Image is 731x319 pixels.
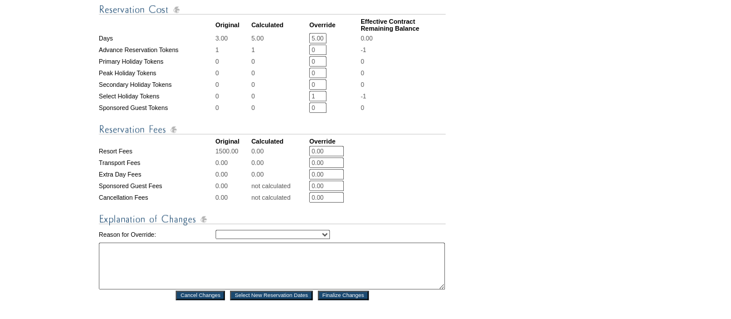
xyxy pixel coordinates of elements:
td: 0.00 [216,157,250,168]
span: 0 [361,58,364,65]
td: Reason for Override: [99,228,214,241]
td: 0 [216,79,250,90]
td: 0 [216,68,250,78]
td: Sponsored Guest Fees [99,181,214,191]
td: 0 [251,56,308,67]
span: -1 [361,46,366,53]
span: 0.00 [361,35,373,42]
span: 0 [361,104,364,111]
td: 0.00 [251,157,308,168]
td: Resort Fees [99,146,214,156]
img: Reservation Cost [99,2,446,17]
td: Peak Holiday Tokens [99,68,214,78]
td: 0 [251,102,308,113]
td: Cancellation Fees [99,192,214,203]
td: Original [216,18,250,32]
td: Primary Holiday Tokens [99,56,214,67]
td: Effective Contract Remaining Balance [361,18,446,32]
input: Finalize Changes [318,291,369,300]
td: Extra Day Fees [99,169,214,179]
span: 0 [361,69,364,76]
td: 1500.00 [216,146,250,156]
td: 0 [216,91,250,101]
span: -1 [361,93,366,100]
td: Select Holiday Tokens [99,91,214,101]
td: 0.00 [216,169,250,179]
input: Select New Reservation Dates [230,291,313,300]
td: 1 [216,45,250,55]
td: 0 [251,79,308,90]
td: Override [309,138,359,145]
td: 0 [251,68,308,78]
input: Cancel Changes [176,291,225,300]
td: 0.00 [216,192,250,203]
td: Calculated [251,138,308,145]
td: 0 [216,102,250,113]
td: Calculated [251,18,308,32]
td: Days [99,33,214,43]
td: 0.00 [251,169,308,179]
td: 0 [251,91,308,101]
td: Original [216,138,250,145]
img: Explanation of Changes [99,212,446,226]
td: 1 [251,45,308,55]
td: 0.00 [251,146,308,156]
td: 0 [216,56,250,67]
td: 5.00 [251,33,308,43]
span: 0 [361,81,364,88]
td: Advance Reservation Tokens [99,45,214,55]
td: Override [309,18,359,32]
td: Sponsored Guest Tokens [99,102,214,113]
td: not calculated [251,192,308,203]
td: 0.00 [216,181,250,191]
img: Reservation Fees [99,122,446,137]
td: not calculated [251,181,308,191]
td: Secondary Holiday Tokens [99,79,214,90]
td: Transport Fees [99,157,214,168]
td: 3.00 [216,33,250,43]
